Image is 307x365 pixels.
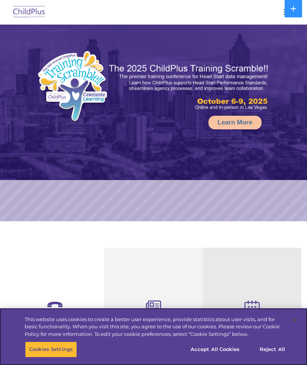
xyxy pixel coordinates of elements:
a: Learn More [208,116,262,129]
div: This website uses cookies to create a better user experience, provide statistics about user visit... [25,316,286,338]
button: Accept All Cookies [186,342,244,357]
button: Cookies Settings [25,342,77,357]
button: Reject All [249,342,296,357]
img: ChildPlus by Procare Solutions [11,3,47,21]
button: Close [287,312,303,329]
